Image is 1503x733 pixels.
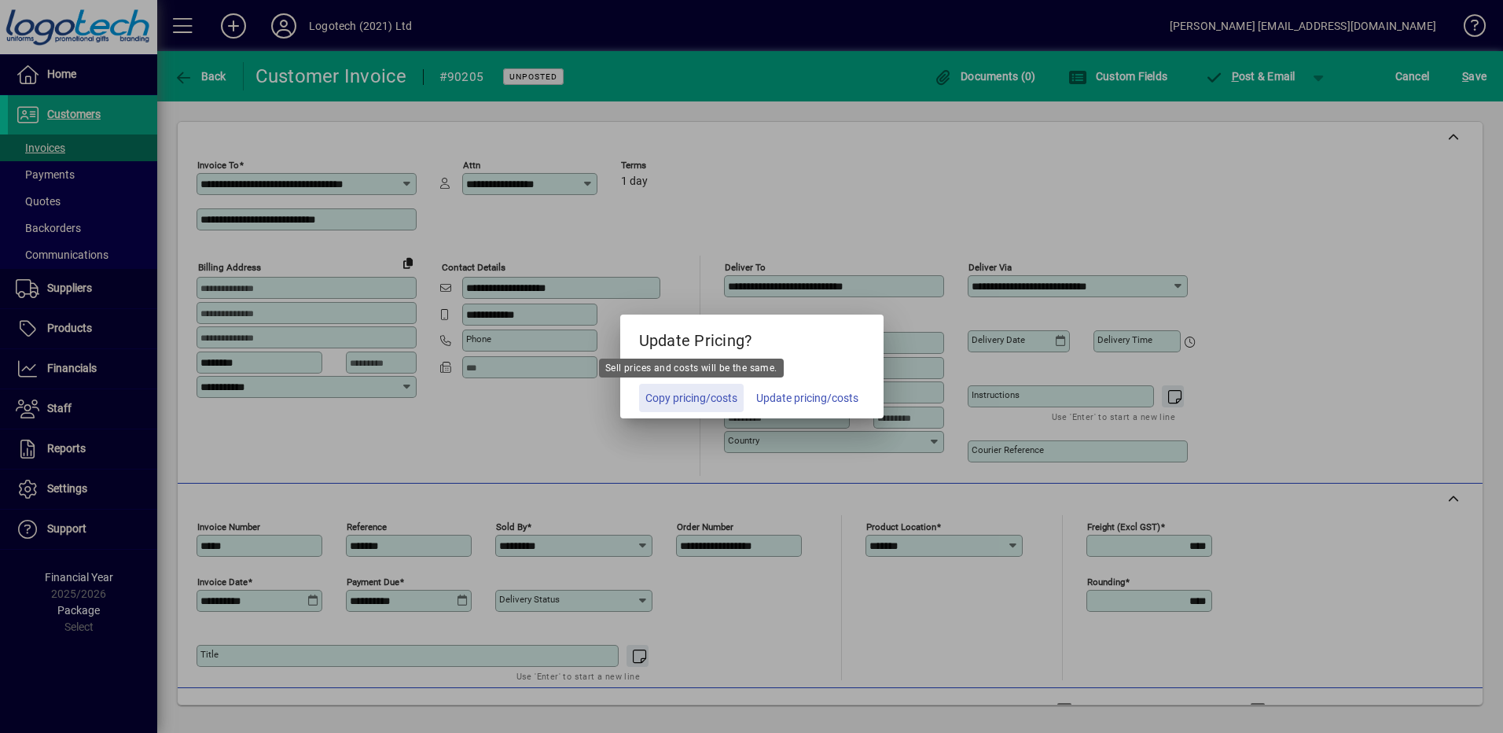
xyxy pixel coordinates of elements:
h5: Update Pricing? [620,315,884,360]
span: Update pricing/costs [756,390,858,407]
button: Update pricing/costs [750,384,865,412]
span: Copy pricing/costs [645,390,737,407]
div: Sell prices and costs will be the same. [599,359,784,378]
button: Copy pricing/costs [639,384,744,412]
